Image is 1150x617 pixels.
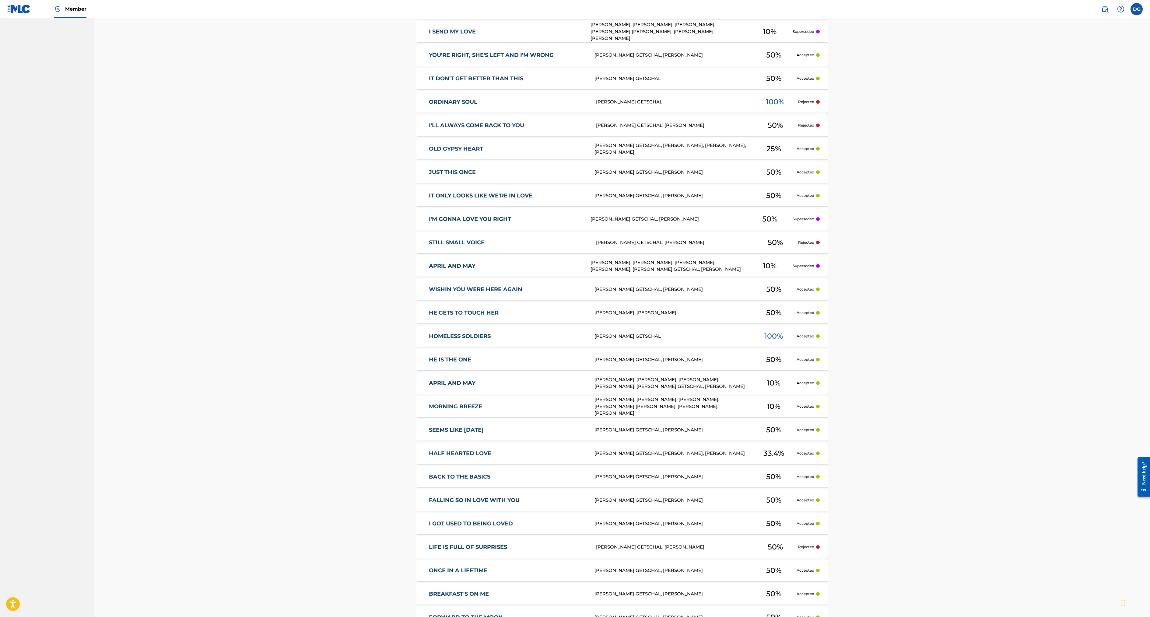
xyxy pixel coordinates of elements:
[797,76,814,81] p: Accepted
[797,287,814,292] p: Accepted
[429,145,587,152] a: OLD GYPSY HEART
[797,52,814,58] p: Accepted
[766,143,781,154] span: 25 %
[594,52,751,59] div: [PERSON_NAME] GETSCHAL, [PERSON_NAME]
[594,333,751,340] div: [PERSON_NAME] GETSCHAL
[793,29,814,34] p: Superseded
[766,96,784,107] span: 100 %
[594,396,751,417] div: [PERSON_NAME], [PERSON_NAME], [PERSON_NAME], [PERSON_NAME] [PERSON_NAME], [PERSON_NAME], [PERSON_...
[429,473,587,480] a: BACK TO THE BASICS
[1101,5,1109,13] img: search
[591,216,747,223] div: [PERSON_NAME] GETSCHAL, [PERSON_NAME]
[429,591,587,598] a: BREAKFAST'S ON ME
[594,567,751,574] div: [PERSON_NAME] GETSCHAL, [PERSON_NAME]
[767,378,780,389] span: 10 %
[798,123,814,128] p: Rejected
[766,565,781,576] span: 50 %
[768,542,783,553] span: 50 %
[429,239,588,246] a: STILL SMALL VOICE
[767,401,780,412] span: 10 %
[596,122,752,129] div: [PERSON_NAME] GETSCHAL, [PERSON_NAME]
[429,169,587,176] a: JUST THIS ONCE
[766,50,781,61] span: 50 %
[797,591,814,597] p: Accepted
[594,75,751,82] div: [PERSON_NAME] GETSCHAL
[429,520,587,527] a: I GOT USED TO BEING LOVED
[762,214,777,225] span: 50 %
[797,357,814,362] p: Accepted
[797,380,814,386] p: Accepted
[797,193,814,198] p: Accepted
[766,354,781,365] span: 50 %
[797,474,814,479] p: Accepted
[429,333,587,340] a: HOMELESS SOLDIERS
[596,99,752,106] div: [PERSON_NAME] GETSCHAL
[768,237,783,248] span: 50 %
[594,497,751,504] div: [PERSON_NAME] GETSCHAL, [PERSON_NAME]
[793,263,814,269] p: Superseded
[797,568,814,573] p: Accepted
[429,28,583,35] a: I SEND MY LOVE
[1120,588,1150,617] iframe: Chat Widget
[591,21,747,42] div: [PERSON_NAME], [PERSON_NAME], [PERSON_NAME], [PERSON_NAME] [PERSON_NAME], [PERSON_NAME], [PERSON_...
[429,450,587,457] a: HALF HEARTED LOVE
[429,497,587,504] a: FALLING SO IN LOVE WITH YOU
[594,192,751,199] div: [PERSON_NAME] GETSCHAL, [PERSON_NAME]
[429,122,588,129] a: I'LL ALWAYS COME BACK TO YOU
[429,356,587,363] a: HE IS THE ONE
[793,216,814,222] p: Superseded
[797,310,814,315] p: Accepted
[429,192,587,199] a: IT ONLY LOOKS LIKE WE'RE IN LOVE
[797,333,814,339] p: Accepted
[1099,3,1111,15] a: Public Search
[429,216,583,223] a: I'M GONNA LOVE YOU RIGHT
[797,146,814,152] p: Accepted
[797,521,814,526] p: Accepted
[766,73,781,84] span: 50 %
[429,427,587,434] a: SEEMS LIKE [DATE]
[1133,450,1150,504] iframe: Resource Center
[54,5,61,13] img: Top Rightsholder
[594,169,751,176] div: [PERSON_NAME] GETSCHAL, [PERSON_NAME]
[429,567,587,574] a: ONCE IN A LIFETIME
[763,260,777,271] span: 10 %
[591,259,747,273] div: [PERSON_NAME], [PERSON_NAME], [PERSON_NAME], [PERSON_NAME], [PERSON_NAME] GETSCHAL, [PERSON_NAME]
[798,99,814,105] p: Rejected
[594,520,751,527] div: [PERSON_NAME] GETSCHAL, [PERSON_NAME]
[429,99,588,106] a: ORDINARY SOUL
[596,544,752,551] div: [PERSON_NAME] GETSCHAL, [PERSON_NAME]
[797,451,814,456] p: Accepted
[429,263,583,270] a: APRIL AND MAY
[766,495,781,506] span: 50 %
[429,75,587,82] a: IT DON'T GET BETTER THAN THIS
[7,5,31,13] img: MLC Logo
[798,240,814,245] p: Rejected
[1131,3,1143,15] div: User Menu
[594,309,751,316] div: [PERSON_NAME], [PERSON_NAME]
[766,190,781,201] span: 50 %
[594,427,751,434] div: [PERSON_NAME] GETSCHAL, [PERSON_NAME]
[1117,5,1124,13] img: help
[594,450,751,457] div: [PERSON_NAME] GETSCHAL, [PERSON_NAME], [PERSON_NAME]
[766,307,781,318] span: 50 %
[764,331,783,342] span: 100 %
[763,26,777,37] span: 10 %
[1115,3,1127,15] div: Help
[768,120,783,131] span: 50 %
[1121,594,1125,612] div: Drag
[429,309,587,316] a: HE GETS TO TOUCH HER
[798,544,814,550] p: Rejected
[766,167,781,178] span: 50 %
[766,424,781,435] span: 50 %
[763,448,784,459] span: 33.4 %
[596,239,752,246] div: [PERSON_NAME] GETSCHAL, [PERSON_NAME]
[594,591,751,598] div: [PERSON_NAME] GETSCHAL, [PERSON_NAME]
[766,471,781,482] span: 50 %
[766,518,781,529] span: 50 %
[65,5,86,12] span: Member
[797,427,814,433] p: Accepted
[594,142,751,156] div: [PERSON_NAME] GETSCHAL, [PERSON_NAME], [PERSON_NAME], [PERSON_NAME]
